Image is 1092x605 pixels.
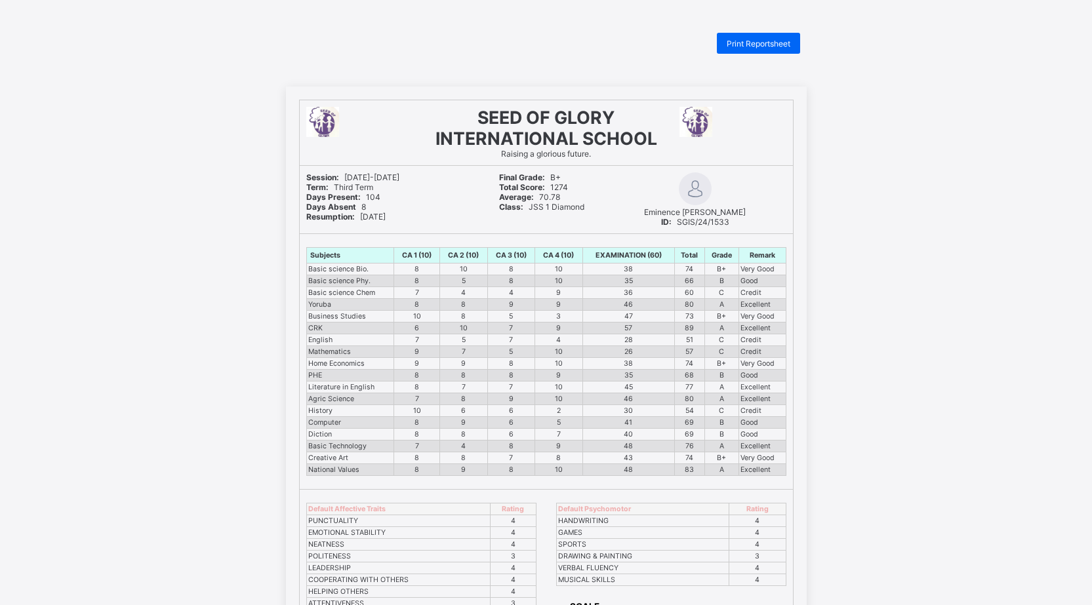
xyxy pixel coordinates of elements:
td: 76 [674,440,704,452]
b: Class: [499,202,523,212]
td: VERBAL FLUENCY [556,562,729,574]
td: Credit [739,287,786,299]
td: A [704,464,738,476]
td: 10 [535,358,582,370]
td: 41 [582,417,674,429]
td: 7 [487,452,535,464]
span: JSS 1 Diamond [499,202,584,212]
td: B [704,275,738,287]
td: 9 [394,358,440,370]
td: 8 [487,464,535,476]
td: 8 [487,263,535,275]
td: 8 [440,370,487,381]
td: 69 [674,417,704,429]
td: 9 [440,417,487,429]
th: Subjects [306,248,394,263]
td: Excellent [739,299,786,311]
th: CA 2 (10) [440,248,487,263]
td: 83 [674,464,704,476]
b: Resumption: [306,212,355,222]
span: Raising a glorious future. [501,149,591,159]
td: 68 [674,370,704,381]
td: CRK [306,322,394,334]
td: 5 [535,417,582,429]
td: GAMES [556,527,729,539]
td: 4 [535,334,582,346]
span: Third Term [306,182,373,192]
td: 4 [729,562,786,574]
td: 40 [582,429,674,440]
span: [DATE]-[DATE] [306,172,399,182]
td: 8 [394,275,440,287]
td: 4 [440,440,487,452]
td: Excellent [739,440,786,452]
span: Eminence [PERSON_NAME] [644,207,746,217]
td: Excellent [739,393,786,405]
b: Final Grade: [499,172,545,182]
td: 4 [491,586,536,598]
td: A [704,299,738,311]
td: 8 [440,311,487,322]
b: Days Present: [306,192,361,202]
td: 5 [440,334,487,346]
td: POLITENESS [306,551,491,562]
td: Business Studies [306,311,394,322]
td: 4 [491,562,536,574]
td: 6 [487,417,535,429]
td: Basic science Bio. [306,263,394,275]
td: 8 [487,370,535,381]
td: Credit [739,334,786,346]
td: Creative Art [306,452,394,464]
td: 4 [491,574,536,586]
td: A [704,440,738,452]
td: 10 [535,263,582,275]
td: 74 [674,452,704,464]
td: 8 [440,299,487,311]
td: Mathematics [306,346,394,358]
td: 47 [582,311,674,322]
td: 60 [674,287,704,299]
td: B+ [704,358,738,370]
td: Literature in English [306,381,394,393]
td: 8 [535,452,582,464]
td: Good [739,417,786,429]
td: PHE [306,370,394,381]
td: Very Good [739,452,786,464]
td: Good [739,275,786,287]
td: 8 [394,429,440,440]
td: 8 [394,299,440,311]
td: 80 [674,393,704,405]
th: Rating [491,503,536,515]
td: 8 [394,370,440,381]
td: 7 [440,381,487,393]
td: 80 [674,299,704,311]
td: Credit [739,346,786,358]
td: MUSICAL SKILLS [556,574,729,586]
td: 7 [394,393,440,405]
td: 35 [582,275,674,287]
td: 8 [394,263,440,275]
span: Print Reportsheet [727,39,790,49]
td: 6 [487,429,535,440]
td: 8 [394,417,440,429]
td: COOPERATING WITH OTHERS [306,574,491,586]
td: 4 [729,527,786,539]
td: Excellent [739,464,786,476]
td: Very Good [739,263,786,275]
td: Basic science Phy. [306,275,394,287]
td: 8 [487,275,535,287]
td: Computer [306,417,394,429]
th: EXAMINATION (60) [582,248,674,263]
th: CA 3 (10) [487,248,535,263]
td: 9 [487,299,535,311]
td: B+ [704,263,738,275]
td: 8 [440,393,487,405]
td: 66 [674,275,704,287]
td: 10 [394,311,440,322]
td: 30 [582,405,674,417]
td: Very Good [739,311,786,322]
td: 28 [582,334,674,346]
td: 6 [440,405,487,417]
td: English [306,334,394,346]
td: SPORTS [556,539,729,551]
